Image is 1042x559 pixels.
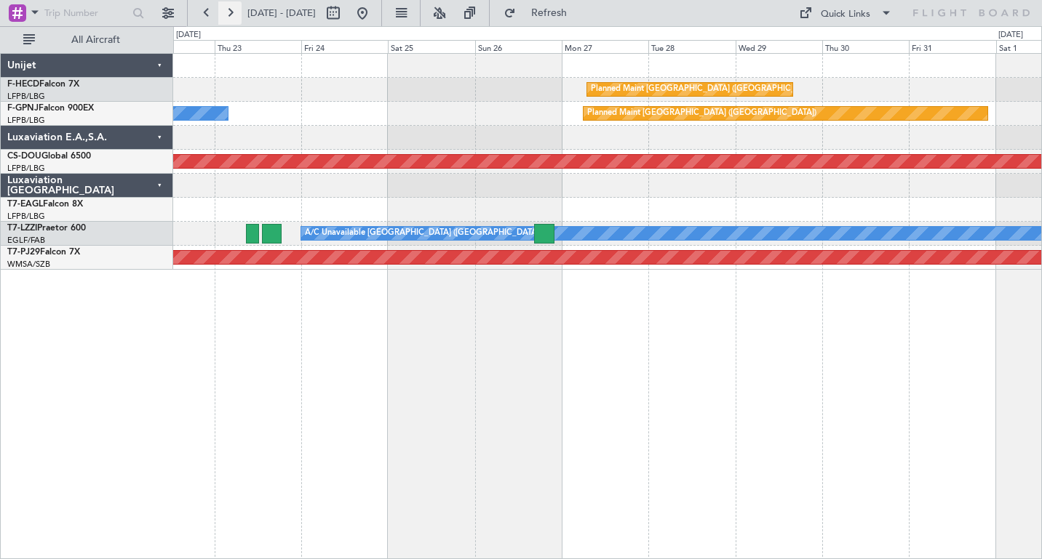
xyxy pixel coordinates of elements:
button: Refresh [497,1,584,25]
span: T7-EAGL [7,200,43,209]
div: A/C Unavailable [GEOGRAPHIC_DATA] ([GEOGRAPHIC_DATA]) [305,222,541,244]
div: Fri 31 [909,40,995,53]
span: T7-PJ29 [7,248,40,257]
a: LFPB/LBG [7,211,45,222]
div: Mon 27 [562,40,648,53]
a: LFPB/LBG [7,115,45,126]
div: Thu 30 [822,40,909,53]
span: F-GPNJ [7,104,39,113]
span: [DATE] - [DATE] [247,7,316,20]
div: Fri 24 [301,40,388,53]
a: LFPB/LBG [7,91,45,102]
div: Wed 29 [736,40,822,53]
a: CS-DOUGlobal 6500 [7,152,91,161]
div: Thu 23 [215,40,301,53]
button: Quick Links [792,1,899,25]
a: LFPB/LBG [7,163,45,174]
a: T7-PJ29Falcon 7X [7,248,80,257]
span: All Aircraft [38,35,154,45]
div: Sun 26 [475,40,562,53]
a: F-GPNJFalcon 900EX [7,104,94,113]
div: [DATE] [998,29,1023,41]
div: Planned Maint [GEOGRAPHIC_DATA] ([GEOGRAPHIC_DATA]) [591,79,820,100]
a: T7-LZZIPraetor 600 [7,224,86,233]
span: F-HECD [7,80,39,89]
div: [DATE] [176,29,201,41]
span: Refresh [519,8,580,18]
a: T7-EAGLFalcon 8X [7,200,83,209]
div: Planned Maint [GEOGRAPHIC_DATA] ([GEOGRAPHIC_DATA]) [587,102,816,124]
span: CS-DOU [7,152,41,161]
div: Sat 25 [388,40,474,53]
a: WMSA/SZB [7,259,50,270]
a: F-HECDFalcon 7X [7,80,79,89]
input: Trip Number [44,2,128,24]
a: EGLF/FAB [7,235,45,246]
div: Tue 28 [648,40,735,53]
span: T7-LZZI [7,224,37,233]
div: Quick Links [821,7,870,22]
button: All Aircraft [16,28,158,52]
